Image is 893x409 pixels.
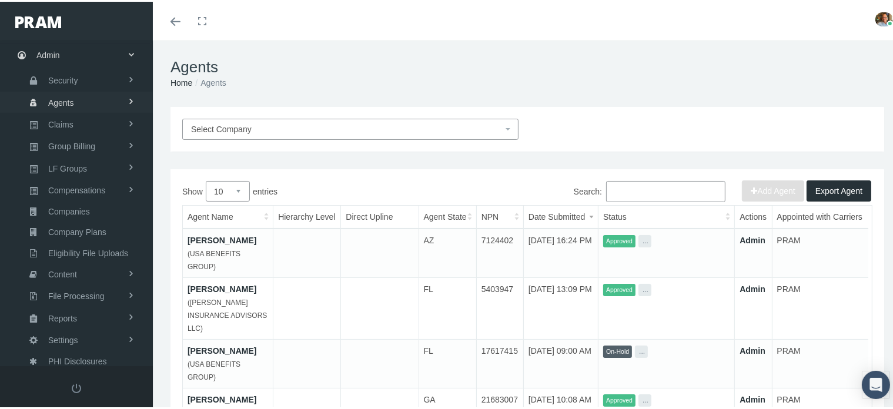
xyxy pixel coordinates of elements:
[273,204,341,227] th: Hierarchy Level
[15,15,61,26] img: PRAM_20_x_78.png
[638,233,651,246] button: ...
[188,344,256,354] a: [PERSON_NAME]
[419,338,476,387] td: FL
[48,328,78,348] span: Settings
[772,276,868,338] td: PRAM
[603,233,636,246] span: Approved
[476,276,523,338] td: 5403947
[48,135,95,155] span: Group Billing
[36,42,60,65] span: Admin
[48,263,77,283] span: Content
[188,283,256,292] a: [PERSON_NAME]
[606,179,725,200] input: Search:
[188,297,267,331] span: ([PERSON_NAME] INSURANCE ADVISORS LLC)
[862,369,890,397] div: Open Intercom Messenger
[875,11,893,25] img: S_Profile_Picture_15241.jpg
[48,113,73,133] span: Claims
[735,204,772,227] th: Actions
[772,227,868,276] td: PRAM
[603,393,636,405] span: Approved
[48,350,107,370] span: PHI Disclosures
[182,179,527,200] label: Show entries
[48,284,105,304] span: File Processing
[772,204,868,227] th: Appointed with Carriers
[48,200,90,220] span: Companies
[523,338,598,387] td: [DATE] 09:00 AM
[603,344,632,356] span: On-Hold
[170,76,192,86] a: Home
[188,234,256,243] a: [PERSON_NAME]
[772,338,868,387] td: PRAM
[191,123,252,132] span: Select Company
[740,393,765,403] a: Admin
[523,227,598,276] td: [DATE] 16:24 PM
[476,227,523,276] td: 7124402
[419,227,476,276] td: AZ
[476,204,523,227] th: NPN: activate to sort column ascending
[419,276,476,338] td: FL
[742,179,804,200] button: Add Agent
[206,179,250,200] select: Showentries
[740,283,765,292] a: Admin
[188,393,256,403] a: [PERSON_NAME]
[635,344,648,356] button: ...
[192,75,226,88] li: Agents
[48,220,106,240] span: Company Plans
[638,393,651,405] button: ...
[740,234,765,243] a: Admin
[807,179,871,200] button: Export Agent
[188,358,240,380] span: (USA BENEFITS GROUP)
[48,91,74,111] span: Agents
[603,282,636,294] span: Approved
[476,338,523,387] td: 17617415
[523,276,598,338] td: [DATE] 13:09 PM
[638,282,651,294] button: ...
[48,179,105,199] span: Compensations
[598,204,735,227] th: Status: activate to sort column ascending
[188,248,240,269] span: (USA BENEFITS GROUP)
[48,157,87,177] span: LF Groups
[740,344,765,354] a: Admin
[523,204,598,227] th: Date Submitted: activate to sort column ascending
[48,242,128,262] span: Eligibility File Uploads
[48,307,77,327] span: Reports
[170,56,884,75] h1: Agents
[419,204,476,227] th: Agent State: activate to sort column ascending
[48,69,78,89] span: Security
[574,179,725,200] label: Search:
[183,204,273,227] th: Agent Name: activate to sort column ascending
[341,204,419,227] th: Direct Upline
